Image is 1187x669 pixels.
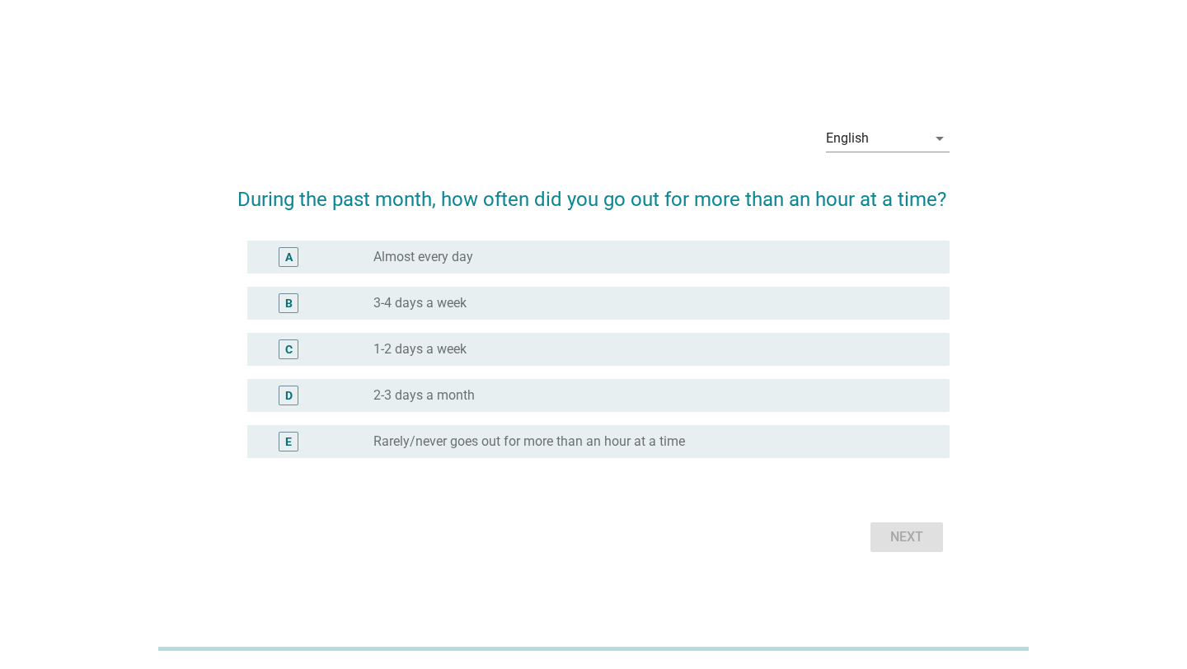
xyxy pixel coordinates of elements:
label: 3-4 days a week [373,295,467,311]
label: Rarely/never goes out for more than an hour at a time [373,433,685,450]
label: Almost every day [373,249,473,265]
div: E [285,433,292,451]
div: D [285,387,293,405]
i: arrow_drop_down [930,129,950,148]
div: C [285,341,293,358]
label: 1-2 days a week [373,341,467,358]
div: English [826,131,869,146]
label: 2-3 days a month [373,387,475,404]
h2: During the past month, how often did you go out for more than an hour at a time? [237,168,950,214]
div: A [285,249,293,266]
div: B [285,295,293,312]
